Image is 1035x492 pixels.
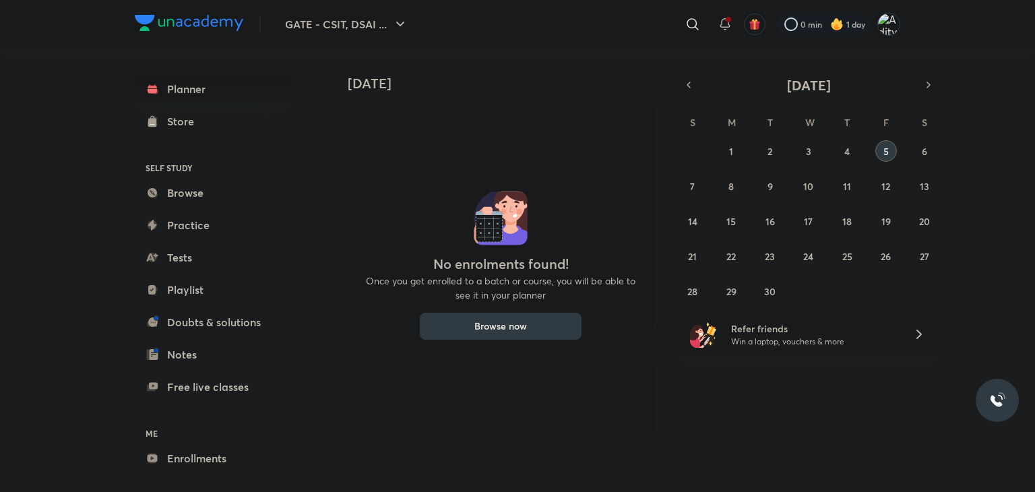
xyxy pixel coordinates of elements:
[836,175,858,197] button: September 11, 2025
[135,15,243,31] img: Company Logo
[875,140,897,162] button: September 5, 2025
[731,336,897,348] p: Win a laptop, vouchers & more
[764,285,776,298] abbr: September 30, 2025
[759,210,781,232] button: September 16, 2025
[135,156,291,179] h6: SELF STUDY
[881,180,890,193] abbr: September 12, 2025
[726,250,736,263] abbr: September 22, 2025
[728,180,734,193] abbr: September 8, 2025
[922,145,927,158] abbr: September 6, 2025
[688,250,697,263] abbr: September 21, 2025
[798,140,819,162] button: September 3, 2025
[759,175,781,197] button: September 9, 2025
[744,13,765,35] button: avatar
[682,175,703,197] button: September 7, 2025
[135,341,291,368] a: Notes
[803,250,813,263] abbr: September 24, 2025
[881,215,891,228] abbr: September 19, 2025
[726,285,736,298] abbr: September 29, 2025
[806,145,811,158] abbr: September 3, 2025
[682,280,703,302] button: September 28, 2025
[167,113,202,129] div: Store
[698,75,919,94] button: [DATE]
[135,373,291,400] a: Free live classes
[920,180,929,193] abbr: September 13, 2025
[720,140,742,162] button: September 1, 2025
[731,321,897,336] h6: Refer friends
[749,18,761,30] img: avatar
[135,276,291,303] a: Playlist
[687,285,697,298] abbr: September 28, 2025
[135,179,291,206] a: Browse
[842,250,852,263] abbr: September 25, 2025
[842,215,852,228] abbr: September 18, 2025
[420,313,582,340] button: Browse now
[875,175,897,197] button: September 12, 2025
[474,191,528,245] img: No events
[919,215,930,228] abbr: September 20, 2025
[682,210,703,232] button: September 14, 2025
[798,175,819,197] button: September 10, 2025
[804,215,813,228] abbr: September 17, 2025
[726,215,736,228] abbr: September 15, 2025
[135,309,291,336] a: Doubts & solutions
[690,116,695,129] abbr: Sunday
[805,116,815,129] abbr: Wednesday
[914,210,935,232] button: September 20, 2025
[277,11,416,38] button: GATE - CSIT, DSAI ...
[883,145,889,158] abbr: September 5, 2025
[836,245,858,267] button: September 25, 2025
[881,250,891,263] abbr: September 26, 2025
[135,244,291,271] a: Tests
[433,256,569,272] h4: No enrolments found!
[914,140,935,162] button: September 6, 2025
[844,145,850,158] abbr: September 4, 2025
[798,210,819,232] button: September 17, 2025
[875,210,897,232] button: September 19, 2025
[135,445,291,472] a: Enrollments
[759,280,781,302] button: September 30, 2025
[920,250,929,263] abbr: September 27, 2025
[914,175,935,197] button: September 13, 2025
[922,116,927,129] abbr: Saturday
[720,210,742,232] button: September 15, 2025
[767,145,772,158] abbr: September 2, 2025
[720,280,742,302] button: September 29, 2025
[875,245,897,267] button: September 26, 2025
[729,145,733,158] abbr: September 1, 2025
[803,180,813,193] abbr: September 10, 2025
[720,175,742,197] button: September 8, 2025
[836,210,858,232] button: September 18, 2025
[135,75,291,102] a: Planner
[836,140,858,162] button: September 4, 2025
[690,321,717,348] img: referral
[682,245,703,267] button: September 21, 2025
[787,76,831,94] span: [DATE]
[765,215,775,228] abbr: September 16, 2025
[135,108,291,135] a: Store
[135,15,243,34] a: Company Logo
[688,215,697,228] abbr: September 14, 2025
[759,140,781,162] button: September 2, 2025
[830,18,844,31] img: streak
[798,245,819,267] button: September 24, 2025
[364,274,637,302] p: Once you get enrolled to a batch or course, you will be able to see it in your planner
[877,13,900,36] img: Aditya A
[135,212,291,239] a: Practice
[914,245,935,267] button: September 27, 2025
[765,250,775,263] abbr: September 23, 2025
[767,116,773,129] abbr: Tuesday
[728,116,736,129] abbr: Monday
[767,180,773,193] abbr: September 9, 2025
[989,392,1005,408] img: ttu
[348,75,664,92] h4: [DATE]
[720,245,742,267] button: September 22, 2025
[135,422,291,445] h6: ME
[759,245,781,267] button: September 23, 2025
[690,180,695,193] abbr: September 7, 2025
[843,180,851,193] abbr: September 11, 2025
[883,116,889,129] abbr: Friday
[844,116,850,129] abbr: Thursday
